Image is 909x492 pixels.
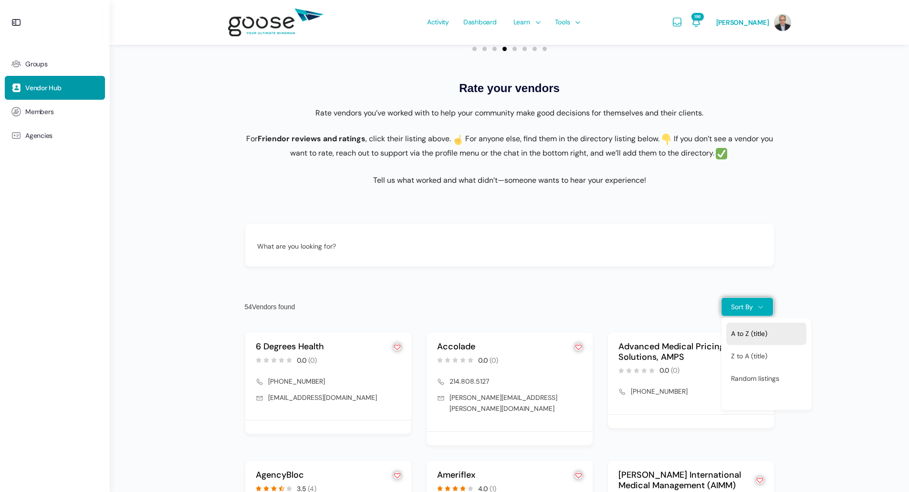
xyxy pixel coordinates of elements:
h2: Rate your vendors [238,80,782,97]
a: Z to A (title) [726,345,806,367]
a: Vendor Hub [5,76,105,100]
span: Agencies [25,132,52,140]
a: Agencies [5,124,105,147]
button: Add to Favorite Button [756,477,763,484]
button: Add to Favorite Button [394,472,401,479]
img: ☝️ [452,134,464,145]
strong: reviews and ratings [292,134,366,144]
p: Tell us what worked and what didn’t—someone wants to hear your experience! [238,174,782,187]
a: Accolade [437,341,475,352]
span: (0) [490,357,498,364]
a: Random listings [726,367,806,390]
a: AgencyBloc [256,469,304,481]
span: 4.0 [478,485,488,492]
a: [PERSON_NAME][EMAIL_ADDRESS][PERSON_NAME][DOMAIN_NAME] [449,392,582,415]
a: [EMAIL_ADDRESS][DOMAIN_NAME] [268,392,377,404]
h3: Vendors found [245,303,295,311]
a: [PHONE_NUMBER] [631,386,688,398]
span: (1) [490,485,496,492]
button: Add to Favorite Button [575,344,582,351]
button: Add to Favorite Button [575,472,582,479]
strong: Friendor [258,134,290,144]
span: 54 [245,303,252,311]
span: 0.0 [659,367,669,374]
a: [PHONE_NUMBER] [268,376,325,387]
input: What are you looking for? [257,237,756,256]
span: Members [25,108,53,116]
a: [PERSON_NAME] International Medical Management (AIMM) [618,469,741,491]
span: (4) [308,485,316,492]
img: 👇 [661,134,672,145]
span: (0) [671,367,679,374]
span: Vendor Hub [25,84,62,92]
span: 0.0 [297,357,307,364]
p: Rate vendors you’ve worked with to help your community make good decisions for themselves and the... [238,106,782,119]
a: 6 Degrees Health [256,341,324,352]
p: For , click their listing above. For anyone else, find them in the directory listing below. If yo... [238,132,782,161]
a: Ameriflex [437,469,475,481]
a: Members [5,100,105,124]
img: ✅ [716,148,727,159]
button: Sort By [721,297,773,316]
button: Add to Favorite Button [394,344,401,351]
iframe: Chat Widget [861,446,909,492]
a: 214.808.5127 [449,376,489,387]
span: 3.5 [297,485,306,492]
a: A to Z (title) [726,323,806,345]
span: (0) [308,357,317,364]
span: 0.0 [478,357,488,364]
a: Advanced Medical Pricing Solutions, AMPS [618,341,724,363]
